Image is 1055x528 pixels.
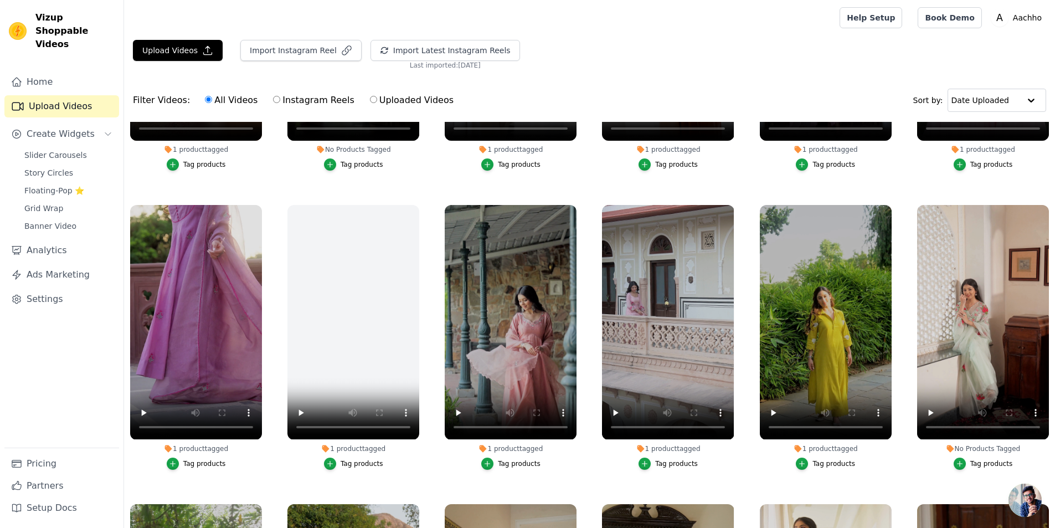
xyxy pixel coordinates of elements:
span: Grid Wrap [24,203,63,214]
button: Tag products [324,158,383,171]
span: Create Widgets [27,127,95,141]
button: Import Latest Instagram Reels [370,40,520,61]
div: Filter Videos: [133,88,460,113]
a: Setup Docs [4,497,119,519]
img: Vizup [9,22,27,40]
div: Tag products [970,160,1013,169]
a: Partners [4,475,119,497]
div: No Products Tagged [287,145,419,154]
button: Tag products [324,458,383,470]
a: Slider Carousels [18,147,119,163]
div: Tag products [655,459,698,468]
div: Tag products [341,160,383,169]
div: 1 product tagged [130,145,262,154]
a: Home [4,71,119,93]
a: Upload Videos [4,95,119,117]
button: Tag products [639,158,698,171]
div: 1 product tagged [602,145,734,154]
input: Instagram Reels [273,96,280,103]
button: Tag products [796,158,855,171]
text: A [996,12,1003,23]
span: Floating-Pop ⭐ [24,185,84,196]
div: Tag products [341,459,383,468]
button: A Aachho [991,8,1046,28]
button: Tag products [481,158,541,171]
div: 1 product tagged [917,145,1049,154]
div: Tag products [183,160,226,169]
div: 1 product tagged [760,444,892,453]
div: 1 product tagged [602,444,734,453]
button: Tag products [481,458,541,470]
label: Uploaded Videos [369,93,454,107]
a: Help Setup [840,7,902,28]
div: 1 product tagged [130,444,262,453]
label: Instagram Reels [272,93,354,107]
span: Slider Carousels [24,150,87,161]
span: Story Circles [24,167,73,178]
button: Tag products [639,458,698,470]
button: Tag products [167,158,226,171]
a: Pricing [4,453,119,475]
a: Story Circles [18,165,119,181]
div: Tag products [655,160,698,169]
label: All Videos [204,93,258,107]
p: Aachho [1008,8,1046,28]
div: Tag products [183,459,226,468]
a: Floating-Pop ⭐ [18,183,119,198]
a: Book Demo [918,7,981,28]
div: No Products Tagged [917,444,1049,453]
div: 1 product tagged [760,145,892,154]
a: Open chat [1008,484,1042,517]
div: Tag products [812,459,855,468]
a: Banner Video [18,218,119,234]
button: Upload Videos [133,40,223,61]
button: Tag products [167,458,226,470]
input: All Videos [205,96,212,103]
button: Tag products [796,458,855,470]
span: Banner Video [24,221,76,232]
span: Last imported: [DATE] [410,61,481,70]
div: Tag products [812,160,855,169]
span: Vizup Shoppable Videos [35,11,115,51]
div: Tag products [498,459,541,468]
a: Grid Wrap [18,201,119,216]
div: Tag products [970,459,1013,468]
div: Tag products [498,160,541,169]
a: Ads Marketing [4,264,119,286]
div: 1 product tagged [287,444,419,453]
button: Import Instagram Reel [240,40,362,61]
button: Create Widgets [4,123,119,145]
div: 1 product tagged [445,444,577,453]
a: Settings [4,288,119,310]
a: Analytics [4,239,119,262]
button: Tag products [954,458,1013,470]
button: Tag products [954,158,1013,171]
div: 1 product tagged [445,145,577,154]
div: Sort by: [913,89,1047,112]
input: Uploaded Videos [370,96,377,103]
